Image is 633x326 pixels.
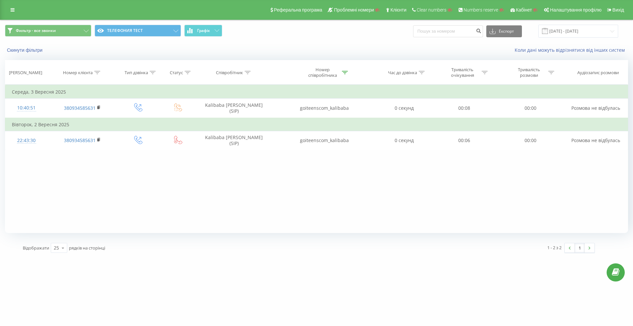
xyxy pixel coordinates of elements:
div: Номер співробітника [305,67,340,78]
td: 00:00 [497,99,564,118]
span: Проблемні номери [334,7,374,13]
span: Вихід [613,7,624,13]
a: 380934585631 [64,105,96,111]
span: Фильтр - все звонки [16,28,56,33]
div: Номер клієнта [63,70,93,75]
a: 1 [575,243,585,252]
button: Скинути фільтри [5,47,46,53]
a: Коли дані можуть відрізнятися вiд інших систем [515,47,628,53]
span: Реферальна програма [274,7,322,13]
span: рядків на сторінці [69,245,105,251]
div: Тривалість очікування [445,67,480,78]
button: Фильтр - все звонки [5,25,91,37]
input: Пошук за номером [413,25,483,37]
span: Розмова не відбулась [571,137,620,143]
span: Кабінет [516,7,532,13]
td: goiteenscom_kalibaba [271,99,378,118]
div: 25 [54,245,59,251]
button: Експорт [486,25,522,37]
div: Статус [170,70,183,75]
td: 00:00 [497,131,564,150]
button: ТЕЛЕФОНИЯ ТЕСТ [95,25,181,37]
span: Налаштування профілю [550,7,601,13]
div: Аудіозапис розмови [577,70,619,75]
td: goiteenscom_kalibaba [271,131,378,150]
div: 22:43:30 [12,134,41,147]
div: 10:40:51 [12,102,41,114]
div: [PERSON_NAME] [9,70,42,75]
span: Clear numbers [417,7,446,13]
span: Розмова не відбулась [571,105,620,111]
td: Вівторок, 2 Вересня 2025 [5,118,628,131]
div: Тривалість розмови [511,67,547,78]
td: Kalibaba [PERSON_NAME] (SIP) [197,99,271,118]
td: 00:08 [431,99,497,118]
span: Графік [197,28,210,33]
button: Графік [184,25,222,37]
td: 0 секунд [377,131,431,150]
span: Numbers reserve [464,7,498,13]
div: Співробітник [216,70,243,75]
td: Середа, 3 Вересня 2025 [5,85,628,99]
td: Kalibaba [PERSON_NAME] (SIP) [197,131,271,150]
div: 1 - 2 з 2 [547,244,561,251]
a: 380934585631 [64,137,96,143]
div: Тип дзвінка [125,70,148,75]
div: Час до дзвінка [388,70,417,75]
td: 0 секунд [377,99,431,118]
span: Відображати [23,245,49,251]
td: 00:06 [431,131,497,150]
span: Клієнти [390,7,407,13]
